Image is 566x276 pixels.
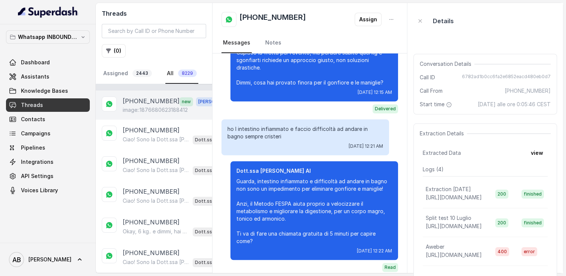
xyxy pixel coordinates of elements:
[21,130,51,137] span: Campaigns
[6,84,90,98] a: Knowledge Bases
[123,248,180,257] p: [PHONE_NUMBER]
[505,87,551,95] span: [PHONE_NUMBER]
[123,106,188,114] p: image::1876680623188412
[357,248,392,254] span: [DATE] 12:22 AM
[433,16,454,25] p: Details
[349,143,383,149] span: [DATE] 12:21 AM
[165,64,198,84] a: All8229
[221,33,252,53] a: Messages
[236,49,392,86] p: Capisco la fretta per l’evento, ma perdere subito quei kg e sgonfiarti richiede un approccio gius...
[21,172,53,180] span: API Settings
[123,166,190,174] p: Ciao! Sono la Dott.ssa [PERSON_NAME] del Metodo F.E.S.P.A., piacere di conoscerti! Certo, ti mand...
[521,247,537,256] span: error
[21,144,45,151] span: Pipelines
[236,167,392,175] p: Dott.ssa [PERSON_NAME] AI
[123,136,190,143] p: Ciao! Sono la Dott.ssa [PERSON_NAME] del Metodo F.E.S.P.A., piacere di conoscerti! Certo, ti spie...
[6,155,90,169] a: Integrations
[180,97,193,106] span: new
[21,101,43,109] span: Threads
[373,104,398,113] span: Delivered
[21,116,45,123] span: Contacts
[264,33,283,53] a: Notes
[28,256,71,263] span: [PERSON_NAME]
[423,166,548,173] p: Logs ( 4 )
[426,223,482,229] span: [URL][DOMAIN_NAME]
[123,228,190,235] p: Okay, 6 kg.. e dimmi, hai già provato qualcosa per perdere questi 6 kg?
[6,127,90,140] a: Campaigns
[426,185,471,193] p: Extraction [DATE]
[221,33,398,53] nav: Tabs
[239,12,306,27] h2: [PHONE_NUMBER]
[227,125,383,140] p: ho l intestino infiammato e faccio difficoltà ad andare in bagno sempre cristeri
[18,6,78,18] img: light.svg
[6,98,90,112] a: Threads
[21,158,53,166] span: Integrations
[195,167,225,174] p: Dott.ssa [PERSON_NAME] AI
[6,113,90,126] a: Contacts
[6,141,90,154] a: Pipelines
[495,190,508,199] span: 200
[355,13,382,26] button: Assign
[6,184,90,197] a: Voices Library
[478,101,551,108] span: [DATE] alle ore 0:05:46 CEST
[195,136,225,144] p: Dott.ssa [PERSON_NAME] AI
[102,64,206,84] nav: Tabs
[123,156,180,165] p: [PHONE_NUMBER]
[132,70,152,77] span: 2443
[123,218,180,227] p: [PHONE_NUMBER]
[526,146,548,160] button: view
[521,190,544,199] span: finished
[102,9,206,18] h2: Threads
[18,33,78,42] p: Whatsapp INBOUND Workspace
[102,64,153,84] a: Assigned2443
[123,197,190,205] p: Ciao! Sono la Dott.ssa [PERSON_NAME] del Metodo F.E.S.P.A., piacere di conoscerti! Certo, ti spie...
[195,197,225,205] p: Dott.ssa [PERSON_NAME] AI
[123,96,180,106] p: [PHONE_NUMBER]
[123,258,190,266] p: Ciao! Sono la Dott.ssa [PERSON_NAME] del Metodo F.E.S.P.A., piacere di conoscerti! Certo, ti spie...
[12,256,21,264] text: AB
[358,89,392,95] span: [DATE] 12:15 AM
[426,243,444,251] p: Aweber
[420,74,435,81] span: Call ID
[21,87,68,95] span: Knowledge Bases
[426,252,482,258] span: [URL][DOMAIN_NAME]
[382,263,398,272] span: Read
[123,187,180,196] p: [PHONE_NUMBER]
[6,30,90,44] button: Whatsapp INBOUND Workspace
[102,24,206,38] input: Search by Call ID or Phone Number
[420,130,467,137] span: Extraction Details
[420,87,443,95] span: Call From
[6,70,90,83] a: Assistants
[196,97,238,106] span: [PERSON_NAME]
[420,60,474,68] span: Conversation Details
[495,247,509,256] span: 400
[423,149,461,157] span: Extracted Data
[426,194,482,200] span: [URL][DOMAIN_NAME]
[6,56,90,69] a: Dashboard
[195,228,225,236] p: Dott.ssa [PERSON_NAME] AI
[6,249,90,270] a: [PERSON_NAME]
[495,218,508,227] span: 200
[195,259,225,266] p: Dott.ssa [PERSON_NAME] AI
[462,74,551,81] span: 6782ad1b0cc6fa2e6852eacd480eb0d7
[21,59,50,66] span: Dashboard
[123,126,180,135] p: [PHONE_NUMBER]
[21,187,58,194] span: Voices Library
[426,214,471,222] p: Split test 10 Luglio
[21,73,49,80] span: Assistants
[236,178,392,245] p: Guarda, intestino infiammato e difficoltà ad andare in bagno non sono un impedimento per eliminar...
[102,44,126,58] button: (0)
[6,169,90,183] a: API Settings
[521,218,544,227] span: finished
[420,101,453,108] span: Start time
[178,70,197,77] span: 8229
